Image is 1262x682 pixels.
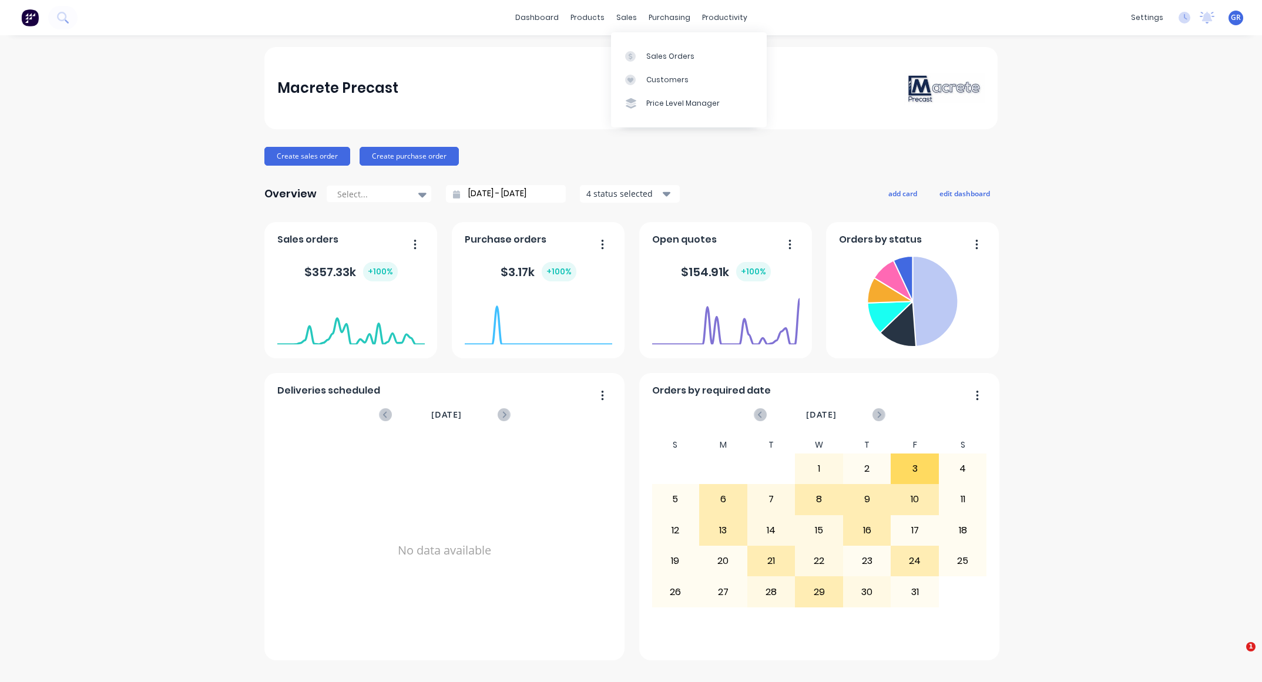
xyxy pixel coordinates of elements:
[843,436,891,453] div: T
[844,546,891,576] div: 23
[932,186,998,201] button: edit dashboard
[652,436,700,453] div: S
[736,262,771,281] div: + 100 %
[1231,12,1241,23] span: GR
[1222,642,1250,670] iframe: Intercom live chat
[646,75,689,85] div: Customers
[796,454,843,483] div: 1
[700,516,747,545] div: 13
[839,233,922,247] span: Orders by status
[700,485,747,514] div: 6
[360,147,459,166] button: Create purchase order
[748,546,795,576] div: 21
[652,546,699,576] div: 19
[586,187,660,200] div: 4 status selected
[696,9,753,26] div: productivity
[795,436,843,453] div: W
[431,408,462,421] span: [DATE]
[580,185,680,203] button: 4 status selected
[891,485,938,514] div: 10
[509,9,565,26] a: dashboard
[939,516,986,545] div: 18
[681,262,771,281] div: $ 154.91k
[652,233,717,247] span: Open quotes
[748,485,795,514] div: 7
[939,485,986,514] div: 11
[700,546,747,576] div: 20
[881,186,925,201] button: add card
[611,92,767,115] a: Price Level Manager
[700,577,747,606] div: 27
[652,516,699,545] div: 12
[844,485,891,514] div: 9
[304,262,398,281] div: $ 357.33k
[610,9,643,26] div: sales
[844,577,891,606] div: 30
[891,577,938,606] div: 31
[277,233,338,247] span: Sales orders
[796,577,843,606] div: 29
[844,516,891,545] div: 16
[21,9,39,26] img: Factory
[939,546,986,576] div: 25
[939,436,987,453] div: S
[652,577,699,606] div: 26
[611,68,767,92] a: Customers
[565,9,610,26] div: products
[796,485,843,514] div: 8
[806,408,837,421] span: [DATE]
[542,262,576,281] div: + 100 %
[891,546,938,576] div: 24
[796,546,843,576] div: 22
[465,233,546,247] span: Purchase orders
[646,98,720,109] div: Price Level Manager
[699,436,747,453] div: M
[747,436,796,453] div: T
[939,454,986,483] div: 4
[748,516,795,545] div: 14
[1125,9,1169,26] div: settings
[748,577,795,606] div: 28
[902,70,985,105] img: Macrete Precast
[501,262,576,281] div: $ 3.17k
[264,147,350,166] button: Create sales order
[611,44,767,68] a: Sales Orders
[844,454,891,483] div: 2
[1246,642,1256,651] span: 1
[277,436,612,664] div: No data available
[277,76,398,100] div: Macrete Precast
[891,436,939,453] div: F
[363,262,398,281] div: + 100 %
[646,51,694,62] div: Sales Orders
[652,485,699,514] div: 5
[264,182,317,206] div: Overview
[796,516,843,545] div: 15
[891,454,938,483] div: 3
[643,9,696,26] div: purchasing
[891,516,938,545] div: 17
